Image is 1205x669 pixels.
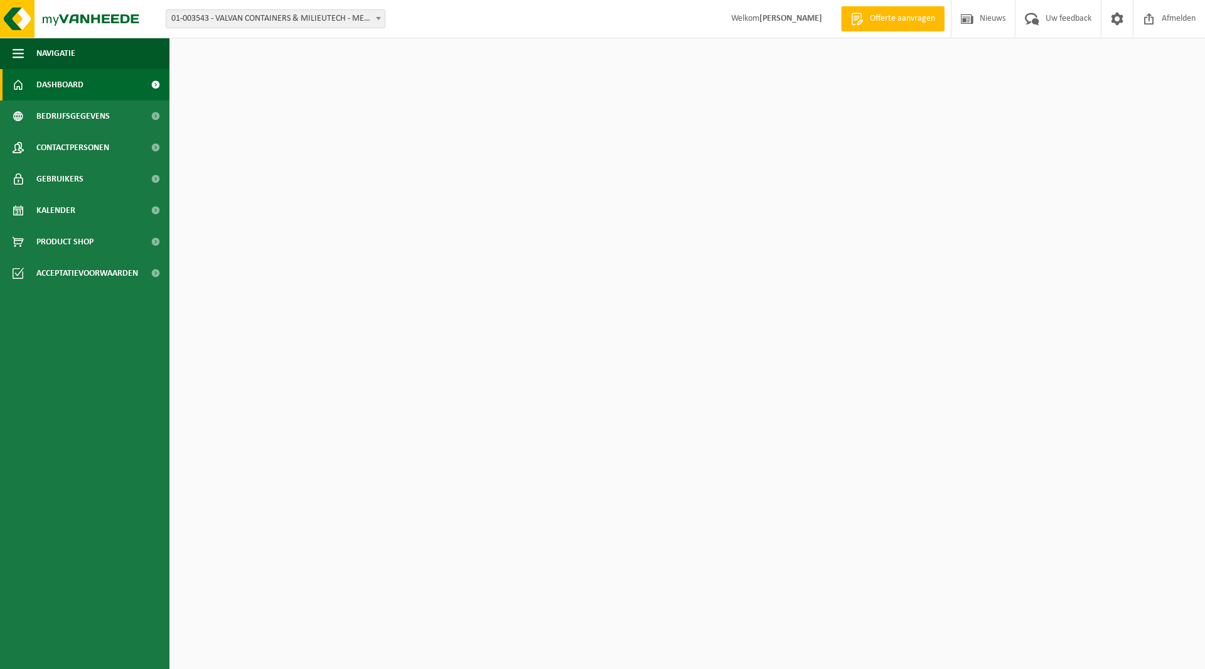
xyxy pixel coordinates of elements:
span: Bedrijfsgegevens [36,101,110,132]
span: Offerte aanvragen [867,13,938,25]
span: Gebruikers [36,163,83,195]
span: 01-003543 - VALVAN CONTAINERS & MILIEUTECH - MENEN [166,10,385,28]
span: Navigatie [36,38,75,69]
span: Dashboard [36,69,83,101]
span: Contactpersonen [36,132,109,163]
span: 01-003543 - VALVAN CONTAINERS & MILIEUTECH - MENEN [166,9,385,28]
span: Kalender [36,195,75,226]
span: Product Shop [36,226,94,258]
a: Offerte aanvragen [841,6,945,31]
span: Acceptatievoorwaarden [36,258,138,289]
strong: [PERSON_NAME] [759,14,822,23]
